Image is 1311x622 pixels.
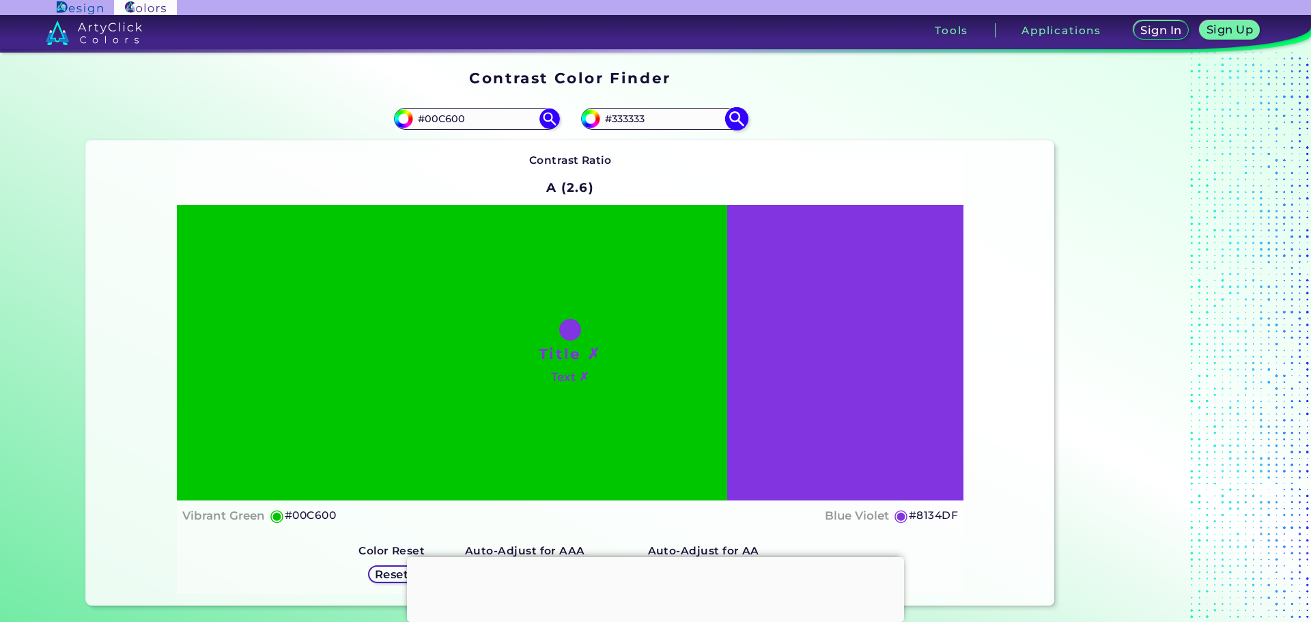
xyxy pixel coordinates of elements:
input: type color 1.. [413,109,540,128]
strong: Auto-Adjust for AA [648,544,759,557]
input: type color 2.. [600,109,727,128]
strong: Auto-Adjust for AAA [465,544,585,557]
h2: A (2.6) [540,172,600,202]
a: Sign Up [1200,20,1260,40]
h5: ◉ [894,507,909,524]
iframe: Advertisement [407,557,904,619]
h5: ◉ [270,507,285,524]
a: Sign In [1133,20,1189,40]
img: ArtyClick Design logo [57,1,102,14]
img: logo_artyclick_colors_white.svg [46,20,142,45]
h1: Title ✗ [539,343,602,364]
strong: Contrast Ratio [529,154,612,167]
h3: Applications [1021,25,1101,36]
img: icon search [539,109,560,129]
h1: Contrast Color Finder [469,68,671,88]
h5: Sign Up [1207,24,1253,35]
iframe: Advertisement [1060,65,1230,611]
h5: Reset [375,569,408,580]
h4: Blue Violet [825,506,889,526]
img: icon search [724,107,748,130]
h3: Tools [935,25,968,36]
h5: #00C600 [285,507,336,524]
strong: Color Reset [358,544,425,557]
h4: Text ✗ [551,367,589,387]
h4: Vibrant Green [182,506,265,526]
h5: Sign In [1140,25,1181,36]
h5: #8134DF [909,507,958,524]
